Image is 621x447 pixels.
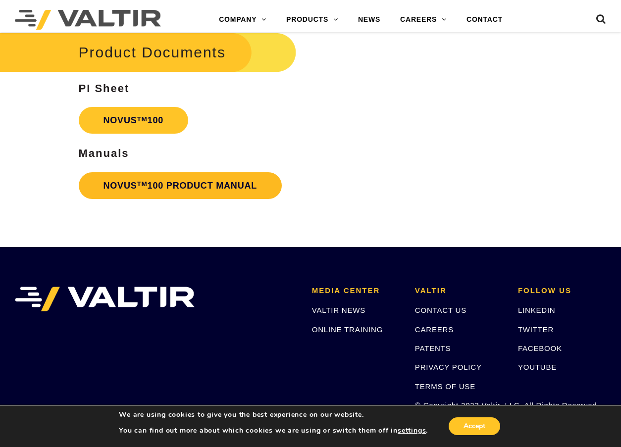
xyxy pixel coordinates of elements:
a: CAREERS [415,325,454,334]
a: PATENTS [415,344,451,352]
strong: Manuals [79,147,129,159]
button: Accept [449,417,500,435]
h2: FOLLOW US [518,287,606,295]
a: ONLINE TRAINING [312,325,383,334]
a: PRODUCTS [276,10,348,30]
a: PRIVACY POLICY [415,363,482,371]
a: CONTACT [457,10,513,30]
sup: TM [137,180,148,188]
h2: VALTIR [415,287,503,295]
h2: MEDIA CENTER [312,287,400,295]
a: TERMS OF USE [415,382,475,391]
img: Valtir [15,10,161,30]
a: NOVUSTM100 [79,107,189,134]
a: COMPANY [209,10,276,30]
p: You can find out more about which cookies we are using or switch them off in . [119,426,428,435]
p: We are using cookies to give you the best experience on our website. [119,410,428,419]
p: © Copyright 2023 Valtir, LLC. All Rights Reserved. [415,399,503,411]
a: NEWS [348,10,390,30]
a: LINKEDIN [518,306,556,314]
button: settings [398,426,426,435]
a: VALTIR NEWS [312,306,365,314]
a: FACEBOOK [518,344,562,352]
a: NOVUSTM100 PRODUCT MANUAL [79,172,282,199]
img: VALTIR [15,287,195,311]
a: YOUTUBE [518,363,557,371]
strong: PI Sheet [79,82,130,95]
sup: TM [137,115,148,123]
a: CAREERS [390,10,457,30]
a: TWITTER [518,325,554,334]
a: CONTACT US [415,306,466,314]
